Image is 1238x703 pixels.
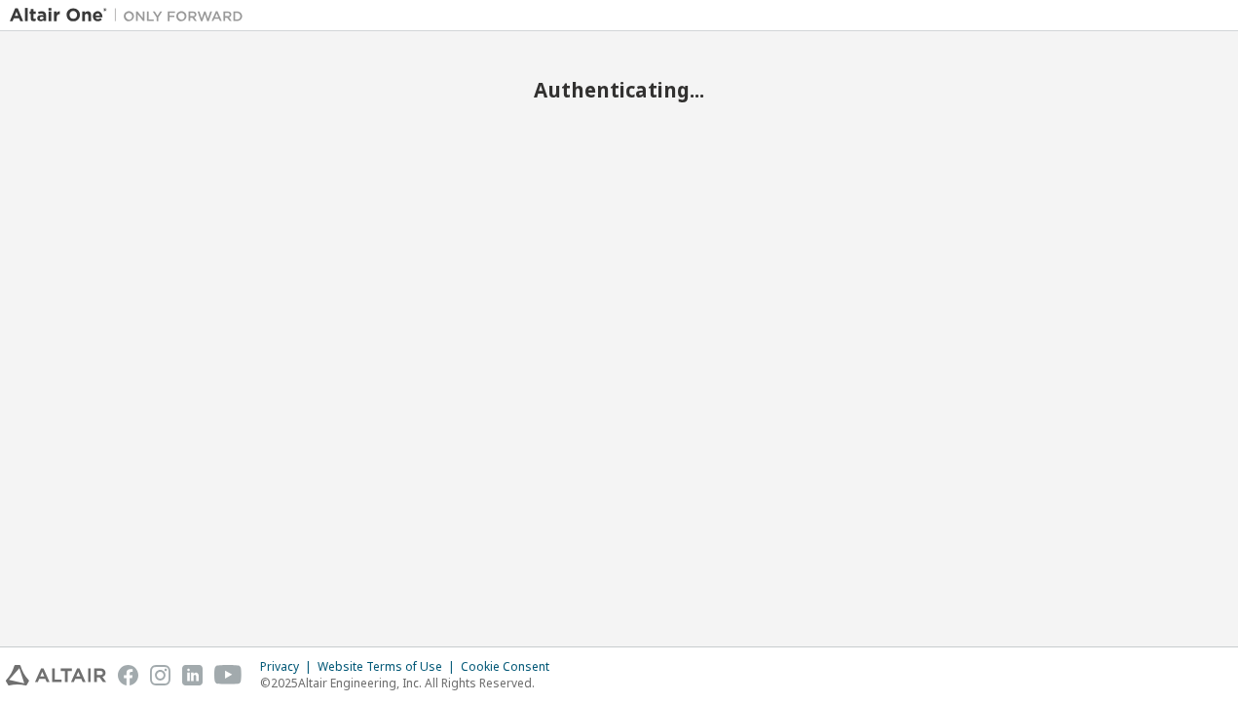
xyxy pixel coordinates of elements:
[118,665,138,685] img: facebook.svg
[260,675,561,691] p: © 2025 Altair Engineering, Inc. All Rights Reserved.
[260,659,318,675] div: Privacy
[214,665,243,685] img: youtube.svg
[318,659,461,675] div: Website Terms of Use
[461,659,561,675] div: Cookie Consent
[150,665,170,685] img: instagram.svg
[10,77,1228,102] h2: Authenticating...
[6,665,106,685] img: altair_logo.svg
[10,6,253,25] img: Altair One
[182,665,203,685] img: linkedin.svg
